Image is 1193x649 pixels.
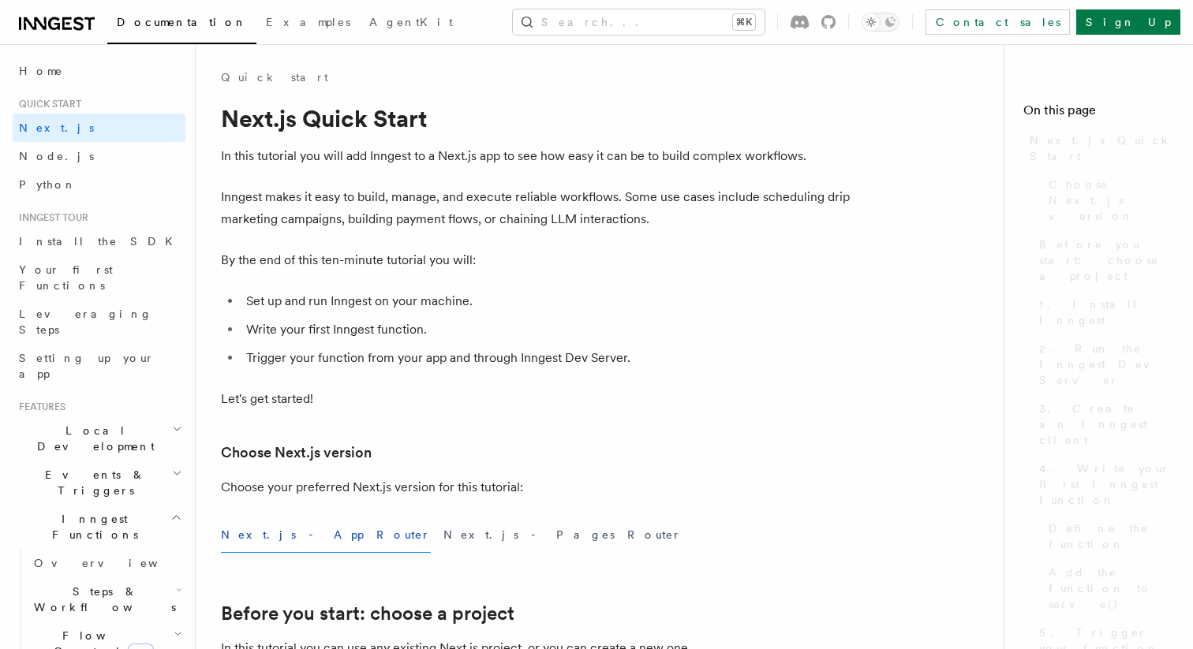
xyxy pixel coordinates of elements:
[1049,520,1174,552] span: Define the function
[28,584,176,615] span: Steps & Workflows
[13,57,185,85] a: Home
[13,461,185,505] button: Events & Triggers
[19,150,94,162] span: Node.js
[1039,401,1174,448] span: 3. Create an Inngest client
[241,290,852,312] li: Set up and run Inngest on your machine.
[13,170,185,199] a: Python
[221,517,431,553] button: Next.js - App Router
[221,249,852,271] p: By the end of this ten-minute tutorial you will:
[1039,461,1174,508] span: 4. Write your first Inngest function
[1049,177,1174,224] span: Choose Next.js version
[13,416,185,461] button: Local Development
[221,104,852,132] h1: Next.js Quick Start
[1076,9,1180,35] a: Sign Up
[19,178,77,191] span: Python
[862,13,899,32] button: Toggle dark mode
[13,211,88,224] span: Inngest tour
[443,517,682,553] button: Next.js - Pages Router
[221,145,852,167] p: In this tutorial you will add Inngest to a Next.js app to see how easy it can be to build complex...
[513,9,765,35] button: Search...⌘K
[13,300,185,344] a: Leveraging Steps
[1023,101,1174,126] h4: On this page
[19,263,113,292] span: Your first Functions
[1033,230,1174,290] a: Before you start: choose a project
[1033,334,1174,394] a: 2. Run the Inngest Dev Server
[221,442,372,464] a: Choose Next.js version
[28,577,185,621] button: Steps & Workflows
[221,602,514,625] a: Before you start: choose a project
[28,549,185,577] a: Overview
[13,255,185,300] a: Your first Functions
[733,14,755,30] kbd: ⌘K
[13,505,185,549] button: Inngest Functions
[1023,126,1174,170] a: Next.js Quick Start
[13,467,172,498] span: Events & Triggers
[13,98,81,110] span: Quick start
[1042,170,1174,230] a: Choose Next.js version
[13,142,185,170] a: Node.js
[13,511,170,543] span: Inngest Functions
[926,9,1070,35] a: Contact sales
[107,5,256,44] a: Documentation
[19,63,63,79] span: Home
[19,352,155,380] span: Setting up your app
[19,121,94,134] span: Next.js
[1049,565,1174,612] span: Add the function to serve()
[13,114,185,142] a: Next.js
[221,186,852,230] p: Inngest makes it easy to build, manage, and execute reliable workflows. Some use cases include sc...
[1039,237,1174,284] span: Before you start: choose a project
[1030,132,1174,164] span: Next.js Quick Start
[19,235,182,248] span: Install the SDK
[13,227,185,255] a: Install the SDK
[117,16,247,28] span: Documentation
[13,401,65,413] span: Features
[19,308,152,336] span: Leveraging Steps
[256,5,360,43] a: Examples
[1033,454,1174,514] a: 4. Write your first Inngest function
[1039,341,1174,388] span: 2. Run the Inngest Dev Server
[221,388,852,410] p: Let's get started!
[360,5,462,43] a: AgentKit
[221,69,328,85] a: Quick start
[34,557,196,569] span: Overview
[1042,558,1174,618] a: Add the function to serve()
[241,319,852,341] li: Write your first Inngest function.
[241,347,852,369] li: Trigger your function from your app and through Inngest Dev Server.
[1033,290,1174,334] a: 1. Install Inngest
[369,16,453,28] span: AgentKit
[266,16,350,28] span: Examples
[1033,394,1174,454] a: 3. Create an Inngest client
[13,344,185,388] a: Setting up your app
[1039,297,1174,328] span: 1. Install Inngest
[221,476,852,498] p: Choose your preferred Next.js version for this tutorial:
[13,423,172,454] span: Local Development
[1042,514,1174,558] a: Define the function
